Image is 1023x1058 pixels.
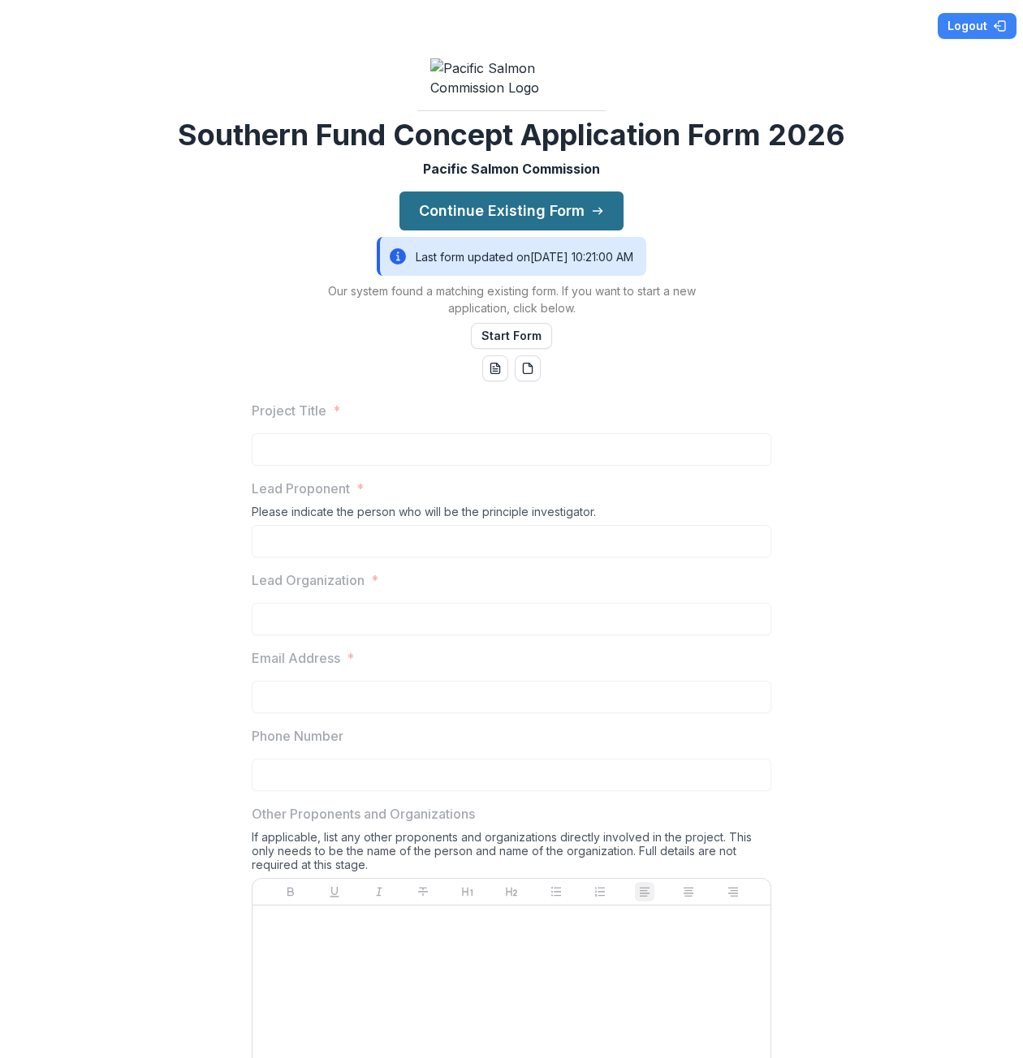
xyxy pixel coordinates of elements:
[281,882,300,901] button: Bold
[515,355,541,381] button: pdf-download
[369,882,389,901] button: Italicize
[252,648,340,668] p: Email Address
[252,726,343,746] p: Phone Number
[723,882,743,901] button: Align Right
[471,323,552,349] button: Start Form
[309,282,714,316] p: Our system found a matching existing form. If you want to start a new application, click below.
[252,830,771,878] div: If applicable, list any other proponents and organizations directly involved in the project. This...
[502,882,521,901] button: Heading 2
[679,882,698,901] button: Align Center
[252,401,326,420] p: Project Title
[413,882,433,901] button: Strike
[399,191,624,230] button: Continue Existing Form
[325,882,344,901] button: Underline
[423,159,600,178] p: Pacific Salmon Commission
[635,882,654,901] button: Align Left
[938,13,1017,39] button: Logout
[482,355,508,381] button: word-download
[458,882,477,901] button: Heading 1
[590,882,610,901] button: Ordered List
[252,804,475,824] p: Other Proponents and Organizations
[252,570,365,590] p: Lead Organization
[252,505,771,525] div: Please indicate the person who will be the principle investigator.
[178,118,845,153] h2: Southern Fund Concept Application Form 2026
[430,58,593,97] img: Pacific Salmon Commission Logo
[252,479,350,498] p: Lead Proponent
[377,237,646,276] div: Last form updated on [DATE] 10:21:00 AM
[546,882,566,901] button: Bullet List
